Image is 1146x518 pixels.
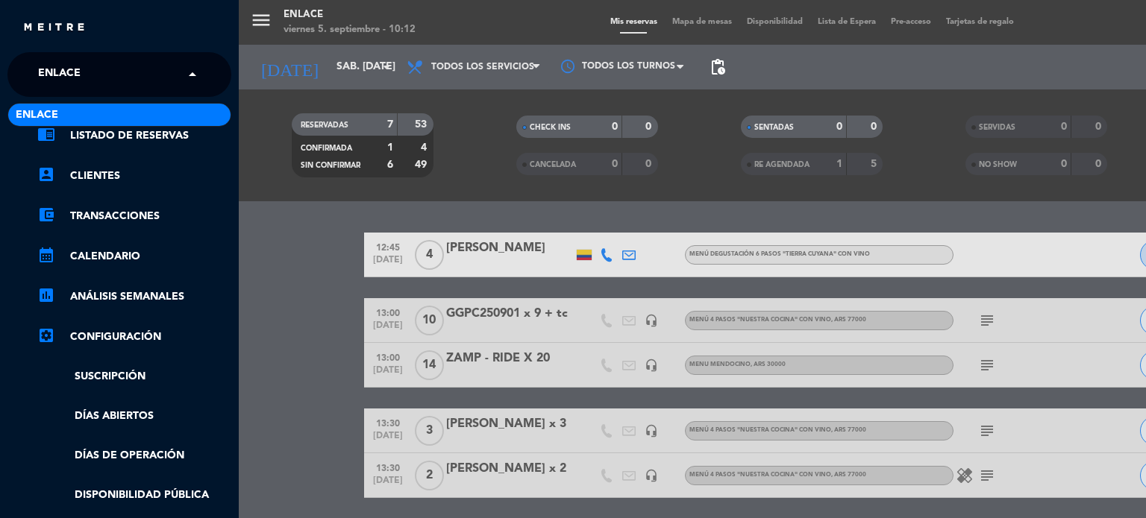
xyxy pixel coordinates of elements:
[37,326,55,344] i: settings_applications
[37,246,55,264] i: calendar_month
[37,247,231,265] a: calendar_monthCalendario
[37,408,231,425] a: Días abiertos
[37,167,231,185] a: account_boxClientes
[709,58,727,76] span: pending_actions
[37,127,231,145] a: chrome_reader_modeListado de Reservas
[38,59,81,90] span: Enlace
[37,206,55,224] i: account_balance_wallet
[37,368,231,385] a: Suscripción
[37,165,55,183] i: account_box
[37,286,55,304] i: assessment
[37,207,231,225] a: account_balance_walletTransacciones
[37,328,231,346] a: Configuración
[37,447,231,464] a: Días de Operación
[37,288,231,306] a: assessmentANÁLISIS SEMANALES
[16,107,58,124] span: Enlace
[37,125,55,143] i: chrome_reader_mode
[22,22,86,34] img: MEITRE
[37,487,231,504] a: Disponibilidad pública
